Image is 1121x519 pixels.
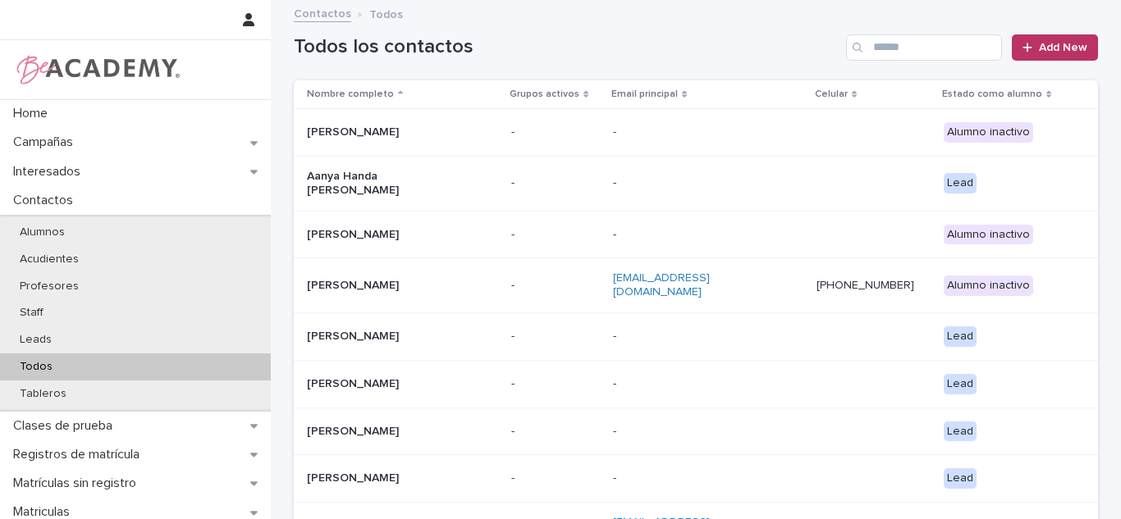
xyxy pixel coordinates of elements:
p: - [613,330,777,344]
p: Home [7,106,61,121]
p: - [613,471,777,485]
p: Celular [815,85,848,103]
p: Email principal [611,85,678,103]
p: Tableros [7,387,80,401]
div: Lead [944,326,977,347]
div: Alumno inactivo [944,122,1033,143]
p: [PERSON_NAME] [307,471,471,485]
p: - [511,176,600,190]
p: Estado como alumno [942,85,1042,103]
tr: [PERSON_NAME]-- Lead [294,455,1098,503]
a: [PHONE_NUMBER] [817,280,914,291]
p: Staff [7,306,57,320]
p: [PERSON_NAME] [307,330,471,344]
tr: [PERSON_NAME]-- Lead [294,360,1098,407]
tr: [PERSON_NAME]-- Alumno inactivo [294,109,1098,157]
p: Interesados [7,164,94,180]
tr: [PERSON_NAME]-[EMAIL_ADDRESS][DOMAIN_NAME][PHONE_NUMBER] Alumno inactivo [294,258,1098,313]
p: [PERSON_NAME] [307,377,471,391]
p: - [511,228,600,242]
p: Todos [369,4,403,22]
div: Lead [944,374,977,394]
div: Lead [944,421,977,442]
p: - [511,471,600,485]
p: - [613,176,777,190]
div: Lead [944,468,977,489]
p: Leads [7,333,65,347]
p: - [613,425,777,439]
p: - [613,377,777,391]
p: - [511,279,600,293]
p: [PERSON_NAME] [307,279,471,293]
tr: [PERSON_NAME]-- Lead [294,407,1098,455]
img: WPrjXfSUmiLcdUfaYY4Q [13,53,181,86]
p: Grupos activos [510,85,579,103]
p: Aanya Handa [PERSON_NAME] [307,170,471,198]
p: Alumnos [7,225,78,239]
tr: Aanya Handa [PERSON_NAME]-- Lead [294,156,1098,211]
div: Alumno inactivo [944,275,1033,296]
span: Add New [1039,42,1087,53]
p: Matrículas sin registro [7,476,149,491]
p: [PERSON_NAME] [307,125,471,139]
p: [PERSON_NAME] [307,228,471,242]
div: Alumno inactivo [944,225,1033,245]
p: Contactos [7,193,86,208]
p: Clases de prueba [7,418,126,434]
p: Acudientes [7,253,92,266]
p: - [613,228,777,242]
tr: [PERSON_NAME]-- Lead [294,312,1098,360]
a: [EMAIL_ADDRESS][DOMAIN_NAME] [613,272,710,298]
tr: [PERSON_NAME]-- Alumno inactivo [294,211,1098,258]
p: - [511,330,600,344]
p: Nombre completo [307,85,394,103]
a: Add New [1012,34,1098,61]
div: Lead [944,173,977,193]
p: - [613,125,777,139]
p: Registros de matrícula [7,447,153,462]
input: Search [846,34,1002,61]
p: - [511,125,600,139]
h1: Todos los contactos [294,35,840,59]
p: Campañas [7,134,86,150]
p: - [511,377,600,391]
p: Todos [7,360,66,374]
p: [PERSON_NAME] [307,425,471,439]
p: - [511,425,600,439]
p: Profesores [7,280,92,294]
a: Contactos [294,3,351,22]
